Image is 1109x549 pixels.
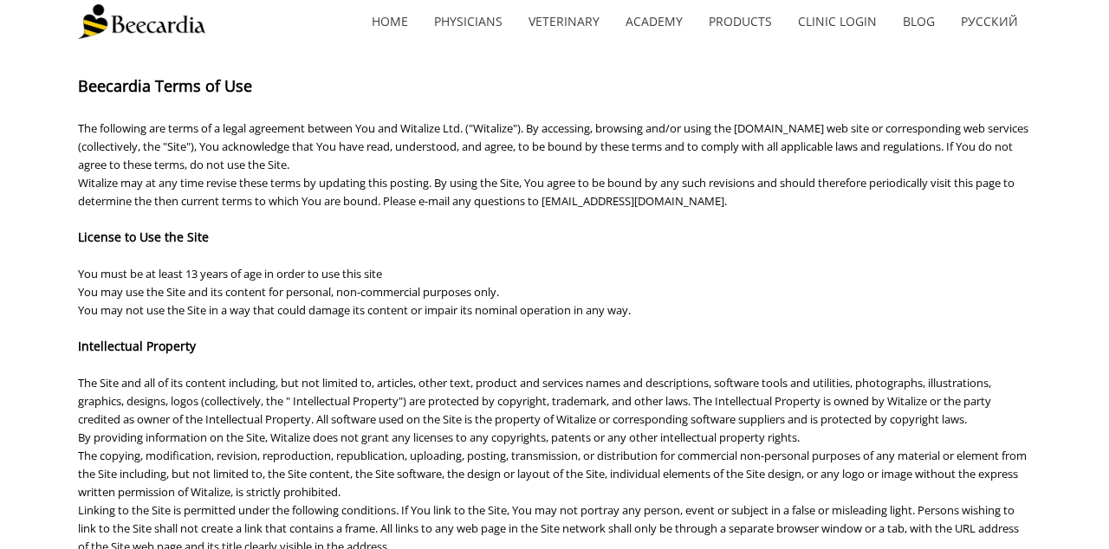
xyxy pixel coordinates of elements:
a: Products [696,2,785,42]
span: The copying, modification, revision, reproduction, republication, uploading, posting, transmissio... [78,448,1027,500]
span: The Site and all of its content including, but not limited to, articles, other text, product and ... [78,375,991,427]
a: Русский [948,2,1031,42]
span: erstood, a [416,139,468,154]
a: Clinic Login [785,2,890,42]
a: Veterinary [516,2,613,42]
a: Physicians [421,2,516,42]
span: Intellectual Property [78,338,196,354]
a: Blog [890,2,948,42]
span: You may use the Site and its content for personal, non-commercial purposes only. [78,284,499,300]
span: The following are terms of a legal agreement between You and Witalize Ltd. ("Witalize"). By acces... [78,120,1028,172]
span: License to Use the Site [78,229,209,245]
span: You must be at least 13 years of age in order to use this site [78,266,382,281]
img: Beecardia [78,4,205,39]
span: Beecardia Terms of Use [78,75,252,96]
span: Witalize may at any time revise these terms by updating this posting. By using the Site, You agre... [78,175,1015,209]
span: You may not use the Site in a way that could damage its content or impair its nominal operation i... [78,302,631,318]
a: Academy [613,2,696,42]
span: By providing information on the Site, Witalize does not grant any licenses to any copyrights, pat... [78,430,800,445]
a: home [359,2,421,42]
